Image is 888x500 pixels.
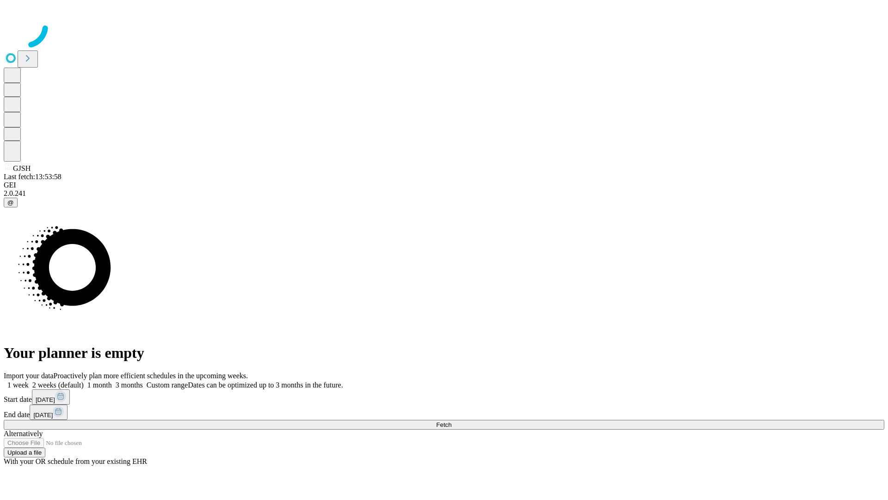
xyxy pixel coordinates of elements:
[13,164,31,172] span: GJSH
[4,372,54,380] span: Import your data
[4,420,884,430] button: Fetch
[4,344,884,362] h1: Your planner is empty
[33,412,53,419] span: [DATE]
[4,448,45,457] button: Upload a file
[4,457,147,465] span: With your OR schedule from your existing EHR
[30,405,68,420] button: [DATE]
[87,381,112,389] span: 1 month
[4,181,884,189] div: GEI
[4,430,43,437] span: Alternatively
[4,389,884,405] div: Start date
[7,199,14,206] span: @
[36,396,55,403] span: [DATE]
[32,381,84,389] span: 2 weeks (default)
[32,389,70,405] button: [DATE]
[147,381,188,389] span: Custom range
[4,173,62,181] span: Last fetch: 13:53:58
[4,405,884,420] div: End date
[188,381,343,389] span: Dates can be optimized up to 3 months in the future.
[4,189,884,198] div: 2.0.241
[54,372,248,380] span: Proactively plan more efficient schedules in the upcoming weeks.
[116,381,143,389] span: 3 months
[436,421,451,428] span: Fetch
[7,381,29,389] span: 1 week
[4,198,18,207] button: @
